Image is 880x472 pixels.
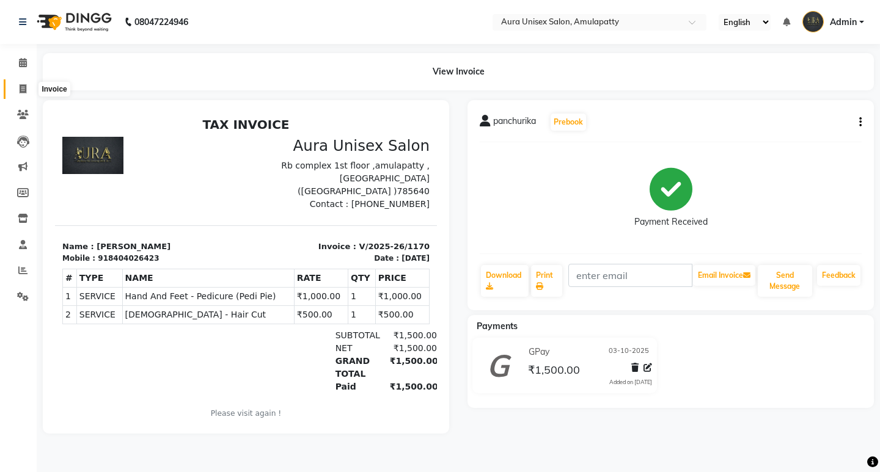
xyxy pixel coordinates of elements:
[199,47,375,85] p: Rb complex 1st floor ,amulapatty , [GEOGRAPHIC_DATA] ([GEOGRAPHIC_DATA] )785640
[7,140,40,151] div: Mobile :
[320,193,374,211] td: ₹500.00
[239,175,293,193] td: ₹1,000.00
[7,128,184,140] p: Name : [PERSON_NAME]
[43,53,874,90] div: View Invoice
[328,242,382,268] div: ₹1,500.00
[70,196,237,209] span: [DEMOGRAPHIC_DATA] - Hair Cut
[21,193,67,211] td: SERVICE
[273,230,328,242] div: NET
[21,156,67,175] th: TYPE
[328,217,382,230] div: ₹1,500.00
[529,346,549,358] span: GPay
[199,85,375,98] p: Contact : [PHONE_NUMBER]
[693,265,755,286] button: Email Invoice
[830,16,857,29] span: Admin
[328,268,382,281] div: ₹1,500.00
[320,175,374,193] td: ₹1,000.00
[609,346,649,358] span: 03-10-2025
[199,128,375,140] p: Invoice : V/2025-26/1170
[239,193,293,211] td: ₹500.00
[528,363,580,380] span: ₹1,500.00
[802,11,824,32] img: Admin
[273,217,328,230] div: SUBTOTAL
[7,296,375,307] p: Please visit again !
[346,140,375,151] div: [DATE]
[21,175,67,193] td: SERVICE
[8,175,22,193] td: 1
[293,175,321,193] td: 1
[70,178,237,191] span: Hand And Feet - Pedicure (Pedi Pie)
[67,156,239,175] th: NAME
[551,114,586,131] button: Prebook
[493,115,536,132] span: panchurika
[568,264,692,287] input: enter email
[43,140,104,151] div: 918404026423
[293,156,321,175] th: QTY
[328,230,382,242] div: ₹1,500.00
[319,140,344,151] div: Date :
[817,265,860,286] a: Feedback
[7,5,375,20] h2: TAX INVOICE
[8,193,22,211] td: 2
[609,378,652,387] div: Added on [DATE]
[477,321,518,332] span: Payments
[38,82,70,96] div: Invoice
[239,156,293,175] th: RATE
[634,216,708,228] div: Payment Received
[293,193,321,211] td: 1
[273,242,328,268] div: GRAND TOTAL
[531,265,562,297] a: Print
[273,268,328,281] div: Paid
[199,24,375,42] h3: Aura Unisex Salon
[134,5,188,39] b: 08047224946
[758,265,812,297] button: Send Message
[481,265,529,297] a: Download
[31,5,115,39] img: logo
[8,156,22,175] th: #
[320,156,374,175] th: PRICE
